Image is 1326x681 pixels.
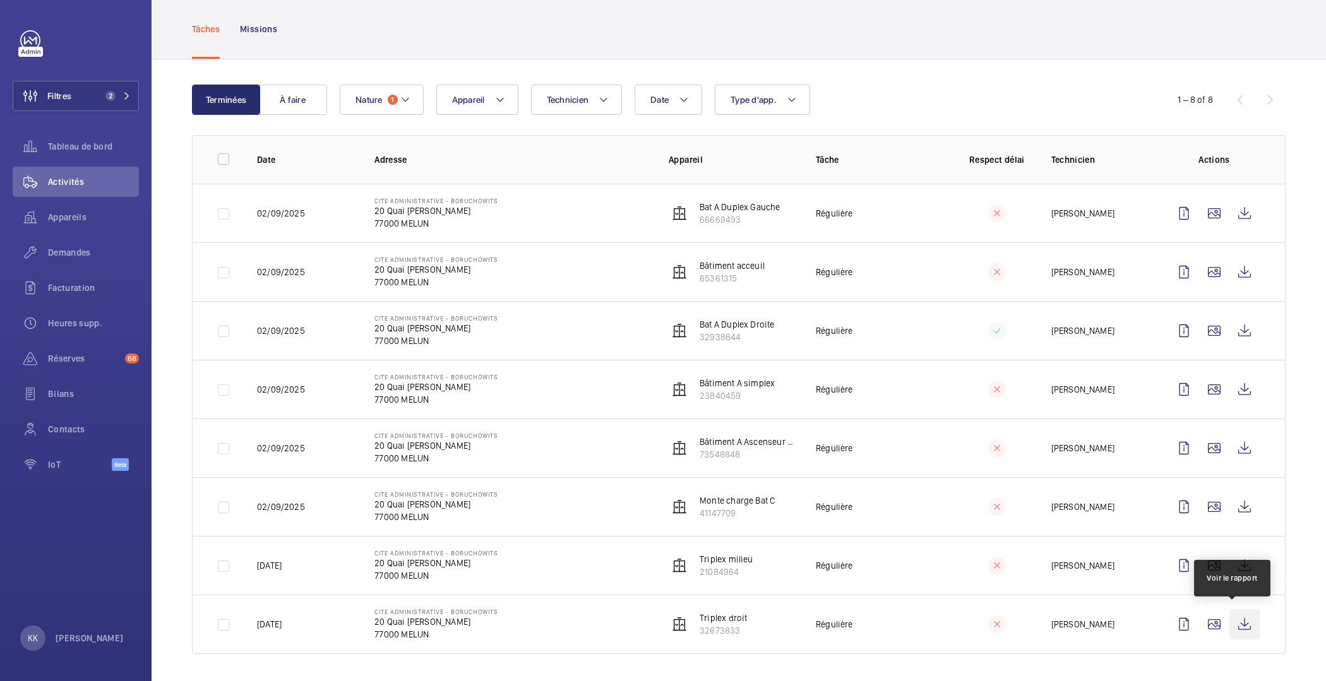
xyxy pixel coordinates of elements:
[635,85,702,115] button: Date
[355,95,383,105] span: Nature
[374,197,498,204] p: Cite Administrative - BORUCHOWITS
[48,388,139,400] span: Bilans
[47,90,71,102] span: Filtres
[374,314,498,322] p: Cite Administrative - BORUCHOWITS
[700,435,796,448] p: Bâtiment A Ascenseur de Charge
[388,95,398,105] span: 1
[700,259,765,272] p: Bâtiment acceuil
[1051,324,1114,337] p: [PERSON_NAME]
[374,511,498,523] p: 77000 MELUN
[192,85,260,115] button: Terminées
[257,559,282,572] p: [DATE]
[257,266,305,278] p: 02/09/2025
[257,442,305,454] p: 02/09/2025
[192,23,220,35] p: Tâches
[700,624,747,637] p: 32673833
[374,153,648,166] p: Adresse
[257,207,305,220] p: 02/09/2025
[816,500,853,513] p: Régulière
[1051,500,1114,513] p: [PERSON_NAME]
[48,281,139,294] span: Facturation
[374,217,498,230] p: 77000 MELUN
[452,95,485,105] span: Appareil
[700,553,753,566] p: Triplex milieu
[816,266,853,278] p: Régulière
[257,324,305,337] p: 02/09/2025
[374,393,498,406] p: 77000 MELUN
[700,566,753,578] p: 21084964
[715,85,810,115] button: Type d'app.
[672,382,687,397] img: elevator.svg
[700,318,774,331] p: Bat A Duplex Droite
[1051,153,1149,166] p: Technicien
[48,211,139,223] span: Appareils
[816,383,853,396] p: Régulière
[672,617,687,632] img: elevator.svg
[374,335,498,347] p: 77000 MELUN
[48,140,139,153] span: Tableau de bord
[700,507,775,519] p: 41147709
[436,85,518,115] button: Appareil
[700,331,774,343] p: 32938644
[816,207,853,220] p: Régulière
[669,153,796,166] p: Appareil
[1051,442,1114,454] p: [PERSON_NAME]
[700,389,775,402] p: 23840459
[816,618,853,631] p: Régulière
[672,558,687,573] img: elevator.svg
[13,81,139,111] button: Filtres2
[1051,383,1114,396] p: [PERSON_NAME]
[374,498,498,511] p: 20 Quai [PERSON_NAME]
[700,377,775,389] p: Bâtiment A simplex
[374,322,498,335] p: 20 Quai [PERSON_NAME]
[672,499,687,514] img: elevator.svg
[547,95,589,105] span: Technicien
[257,153,354,166] p: Date
[48,423,139,435] span: Contacts
[650,95,669,105] span: Date
[1178,93,1213,106] div: 1 – 8 of 8
[700,272,765,285] p: 65361315
[1207,572,1258,584] div: Voir le rapport
[105,91,116,101] span: 2
[56,632,124,644] p: [PERSON_NAME]
[816,324,853,337] p: Régulière
[700,213,780,226] p: 66669493
[531,85,623,115] button: Technicien
[259,85,327,115] button: À faire
[700,612,747,624] p: Triplex droit
[374,381,498,393] p: 20 Quai [PERSON_NAME]
[374,204,498,217] p: 20 Quai [PERSON_NAME]
[816,559,853,572] p: Régulière
[374,557,498,569] p: 20 Quai [PERSON_NAME]
[257,383,305,396] p: 02/09/2025
[1051,618,1114,631] p: [PERSON_NAME]
[672,441,687,456] img: elevator.svg
[48,317,139,329] span: Heures supp.
[1051,266,1114,278] p: [PERSON_NAME]
[374,373,498,381] p: Cite Administrative - BORUCHOWITS
[374,608,498,615] p: Cite Administrative - BORUCHOWITS
[374,569,498,582] p: 77000 MELUN
[374,490,498,498] p: Cite Administrative - BORUCHOWITS
[672,323,687,338] img: elevator.svg
[700,448,796,461] p: 73548848
[672,206,687,221] img: elevator.svg
[257,500,305,513] p: 02/09/2025
[28,632,38,644] p: KK
[374,549,498,557] p: Cite Administrative - BORUCHOWITS
[374,263,498,276] p: 20 Quai [PERSON_NAME]
[257,618,282,631] p: [DATE]
[1051,207,1114,220] p: [PERSON_NAME]
[374,432,498,439] p: Cite Administrative - BORUCHOWITS
[963,153,1031,166] p: Respect délai
[700,201,780,213] p: Bat A Duplex Gauche
[374,615,498,628] p: 20 Quai [PERSON_NAME]
[48,246,139,259] span: Demandes
[48,352,120,365] span: Réserves
[374,628,498,641] p: 77000 MELUN
[374,439,498,452] p: 20 Quai [PERSON_NAME]
[240,23,277,35] p: Missions
[816,153,943,166] p: Tâche
[374,452,498,465] p: 77000 MELUN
